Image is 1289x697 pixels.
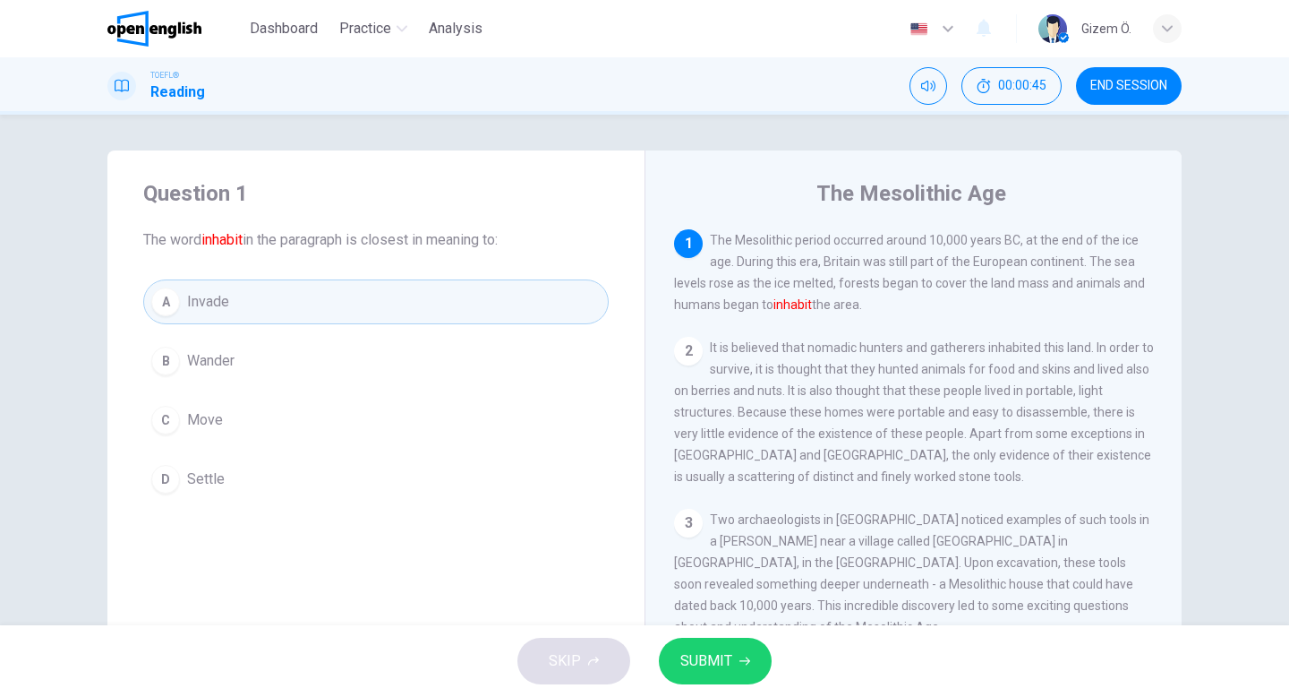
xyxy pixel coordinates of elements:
button: 00:00:45 [961,67,1062,105]
font: inhabit [773,297,812,312]
span: SUBMIT [680,649,732,674]
button: DSettle [143,457,609,502]
button: BWander [143,339,609,383]
span: END SESSION [1090,79,1167,93]
div: A [151,288,180,316]
span: Move [187,409,223,431]
div: 3 [674,509,703,538]
span: Wander [187,350,235,372]
span: TOEFL® [150,69,179,82]
div: Hide [961,67,1062,105]
div: Mute [909,67,947,105]
span: The word in the paragraph is closest in meaning to: [143,229,609,251]
span: Dashboard [250,18,318,39]
span: Invade [187,291,229,313]
img: en [908,22,930,36]
font: inhabit [201,231,243,248]
div: 1 [674,229,703,258]
div: Gizem Ö. [1081,18,1131,39]
span: Settle [187,469,225,490]
span: Practice [339,18,391,39]
button: Analysis [422,13,490,45]
h4: Question 1 [143,179,609,208]
span: Two archaeologists in [GEOGRAPHIC_DATA] noticed examples of such tools in a [PERSON_NAME] near a ... [674,512,1149,634]
img: Profile picture [1038,14,1067,43]
div: 2 [674,337,703,366]
div: C [151,406,180,435]
img: OpenEnglish logo [107,11,201,47]
button: SUBMIT [659,638,772,684]
button: Practice [332,13,414,45]
h4: The Mesolithic Age [816,179,1006,208]
div: B [151,347,180,375]
span: The Mesolithic period occurred around 10,000 years BC, at the end of the ice age. During this era... [674,233,1145,312]
div: D [151,465,180,494]
span: It is believed that nomadic hunters and gatherers inhabited this land. In order to survive, it is... [674,340,1154,484]
button: AInvade [143,280,609,324]
span: 00:00:45 [998,79,1046,93]
a: OpenEnglish logo [107,11,243,47]
button: END SESSION [1076,67,1182,105]
button: CMove [143,398,609,443]
span: Analysis [429,18,482,39]
h1: Reading [150,82,205,103]
button: Dashboard [243,13,325,45]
